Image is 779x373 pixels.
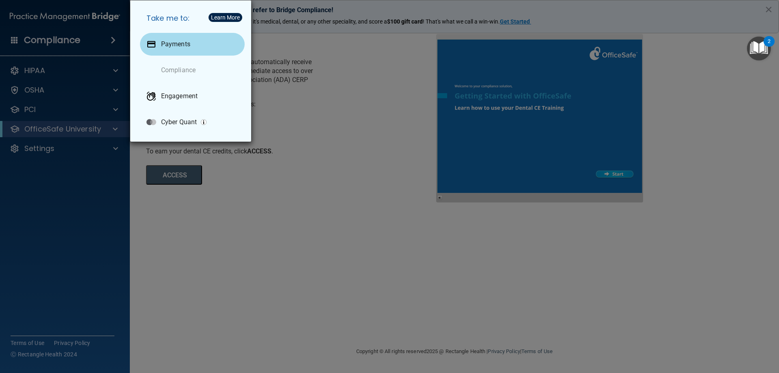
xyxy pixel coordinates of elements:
p: Engagement [161,92,198,100]
a: Payments [140,33,245,56]
a: Compliance [140,59,245,82]
a: Engagement [140,85,245,108]
div: 2 [768,41,770,52]
h5: Take me to: [140,7,245,30]
a: Cyber Quant [140,111,245,134]
p: Payments [161,40,190,48]
button: Open Resource Center, 2 new notifications [747,37,771,60]
div: Learn More [211,15,240,20]
button: Learn More [209,13,242,22]
p: Cyber Quant [161,118,197,126]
